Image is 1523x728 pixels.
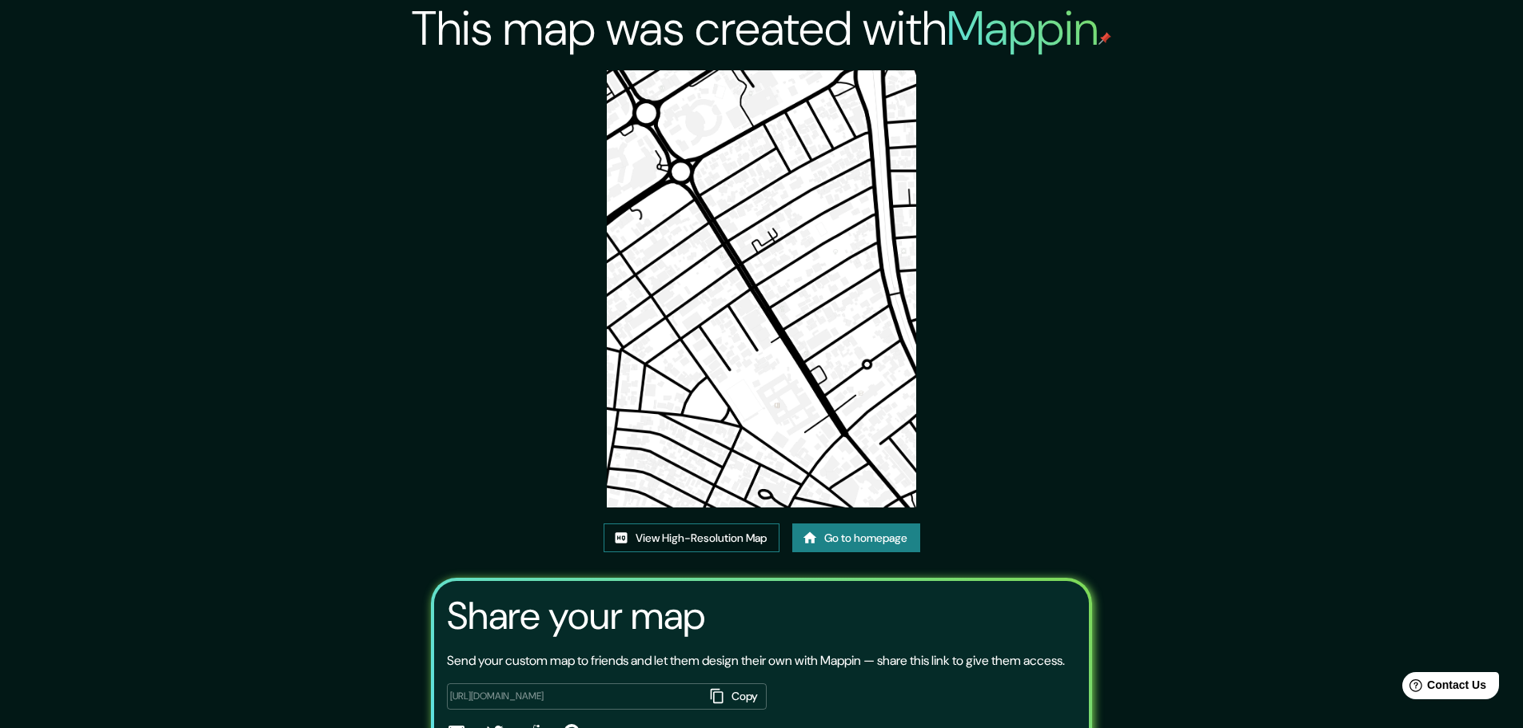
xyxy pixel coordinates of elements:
[607,70,915,507] img: created-map
[447,594,705,638] h3: Share your map
[447,651,1065,670] p: Send your custom map to friends and let them design their own with Mappin — share this link to gi...
[704,683,767,710] button: Copy
[1098,32,1111,45] img: mappin-pin
[1381,666,1505,710] iframe: Help widget launcher
[792,523,920,553] a: Go to homepage
[604,523,779,553] a: View High-Resolution Map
